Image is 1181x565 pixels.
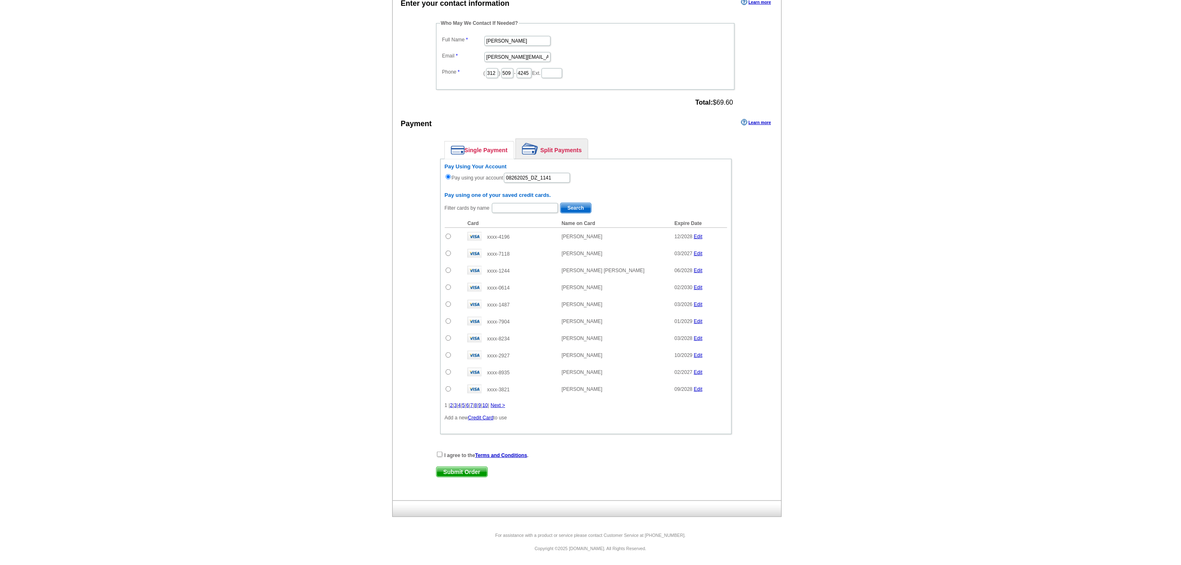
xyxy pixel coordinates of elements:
div: 1 | | | | | | | | | | [445,402,727,409]
th: Name on Card [558,219,670,228]
span: xxxx-0614 [487,285,510,291]
img: visa.gif [468,368,482,376]
a: Edit [694,369,703,375]
span: xxxx-8935 [487,370,510,376]
a: 2 [450,402,453,408]
a: Next > [491,402,505,408]
p: Add a new to use [445,414,727,421]
div: Payment [401,118,432,129]
a: 4 [458,402,461,408]
a: Learn more [741,119,771,126]
span: [PERSON_NAME] [562,318,603,324]
img: visa.gif [468,300,482,309]
span: [PERSON_NAME] [562,234,603,239]
iframe: LiveChat chat widget [1016,373,1181,565]
label: Full Name [442,36,484,43]
span: 02/2027 [675,369,692,375]
span: xxxx-4196 [487,234,510,240]
a: Split Payments [516,139,588,159]
span: 01/2029 [675,318,692,324]
strong: I agree to the . [444,452,529,458]
button: Search [560,203,592,213]
img: single-payment.png [451,146,465,155]
label: Filter cards by name [445,204,490,212]
span: xxxx-3821 [487,387,510,393]
span: 09/2028 [675,386,692,392]
a: Edit [694,302,703,307]
span: 02/2030 [675,285,692,290]
span: [PERSON_NAME] [562,369,603,375]
span: xxxx-7904 [487,319,510,325]
h6: Pay using one of your saved credit cards. [445,192,727,199]
a: Edit [694,386,703,392]
div: Pay using your account [445,163,727,184]
a: Edit [694,251,703,256]
img: visa.gif [468,351,482,359]
input: PO #: [504,173,570,183]
a: 10 [482,402,488,408]
a: Single Payment [445,141,514,159]
img: visa.gif [468,249,482,258]
span: [PERSON_NAME] [562,352,603,358]
a: 9 [478,402,481,408]
img: visa.gif [468,283,482,292]
span: xxxx-7118 [487,251,510,257]
span: 06/2028 [675,268,692,273]
span: 12/2028 [675,234,692,239]
span: xxxx-2927 [487,353,510,359]
span: $69.60 [695,99,733,106]
span: 03/2028 [675,335,692,341]
img: visa.gif [468,266,482,275]
label: Phone [442,68,484,76]
strong: Total: [695,99,713,106]
a: Edit [694,335,703,341]
a: 8 [475,402,477,408]
img: visa.gif [468,334,482,342]
a: Edit [694,285,703,290]
a: Edit [694,352,703,358]
span: xxxx-8234 [487,336,510,342]
a: Edit [694,318,703,324]
legend: Who May We Contact If Needed? [440,19,519,27]
label: Email [442,52,484,60]
span: xxxx-1244 [487,268,510,274]
a: 3 [454,402,457,408]
a: 7 [470,402,473,408]
span: 03/2027 [675,251,692,256]
h6: Pay Using Your Account [445,163,727,170]
span: [PERSON_NAME] [562,335,603,341]
a: Edit [694,268,703,273]
dd: ( ) - Ext. [440,66,730,79]
th: Expire Date [670,219,727,228]
span: [PERSON_NAME] [562,302,603,307]
span: xxxx-1487 [487,302,510,308]
span: [PERSON_NAME] [562,251,603,256]
a: Edit [694,234,703,239]
img: visa.gif [468,385,482,393]
span: 10/2029 [675,352,692,358]
span: [PERSON_NAME] [562,285,603,290]
a: Terms and Conditions [475,452,527,458]
img: split-payment.png [522,143,538,155]
span: 03/2026 [675,302,692,307]
img: visa.gif [468,232,482,241]
a: 5 [462,402,465,408]
span: Submit Order [437,467,487,477]
span: [PERSON_NAME] [PERSON_NAME] [562,268,645,273]
a: 6 [466,402,469,408]
th: Card [463,219,558,228]
img: visa.gif [468,317,482,326]
span: [PERSON_NAME] [562,386,603,392]
a: Credit Card [468,415,493,421]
